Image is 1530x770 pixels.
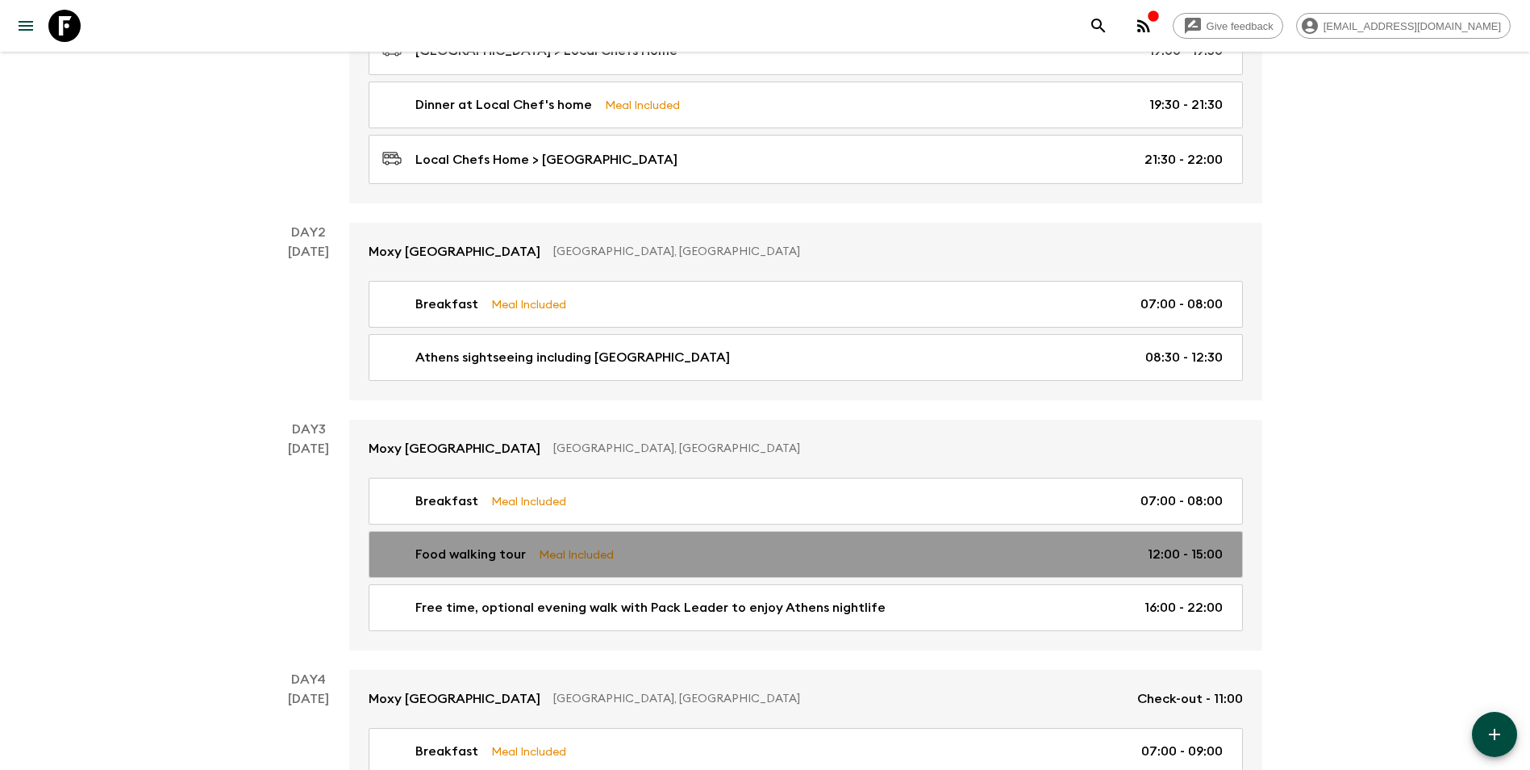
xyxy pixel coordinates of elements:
[288,439,329,651] div: [DATE]
[491,743,566,760] p: Meal Included
[369,334,1243,381] a: Athens sightseeing including [GEOGRAPHIC_DATA]08:30 - 12:30
[269,420,349,439] p: Day 3
[415,295,478,314] p: Breakfast
[415,95,592,115] p: Dinner at Local Chef's home
[415,348,730,367] p: Athens sightseeing including [GEOGRAPHIC_DATA]
[1149,95,1223,115] p: 19:30 - 21:30
[369,439,540,458] p: Moxy [GEOGRAPHIC_DATA]
[1296,13,1511,39] div: [EMAIL_ADDRESS][DOMAIN_NAME]
[369,135,1243,184] a: Local Chefs Home > [GEOGRAPHIC_DATA]21:30 - 22:00
[415,742,478,761] p: Breakfast
[1144,150,1223,169] p: 21:30 - 22:00
[415,598,886,617] p: Free time, optional evening walk with Pack Leader to enjoy Athens nightlife
[1141,742,1223,761] p: 07:00 - 09:00
[605,96,680,114] p: Meal Included
[369,478,1243,525] a: BreakfastMeal Included07:00 - 08:00
[349,670,1262,728] a: Moxy [GEOGRAPHIC_DATA][GEOGRAPHIC_DATA], [GEOGRAPHIC_DATA]Check-out - 11:00
[369,82,1243,128] a: Dinner at Local Chef's homeMeal Included19:30 - 21:30
[269,223,349,242] p: Day 2
[553,691,1124,707] p: [GEOGRAPHIC_DATA], [GEOGRAPHIC_DATA]
[288,242,329,400] div: [DATE]
[415,150,677,169] p: Local Chefs Home > [GEOGRAPHIC_DATA]
[491,295,566,313] p: Meal Included
[553,244,1230,260] p: [GEOGRAPHIC_DATA], [GEOGRAPHIC_DATA]
[1173,13,1283,39] a: Give feedback
[269,670,349,689] p: Day 4
[491,492,566,510] p: Meal Included
[369,689,540,709] p: Moxy [GEOGRAPHIC_DATA]
[553,441,1230,457] p: [GEOGRAPHIC_DATA], [GEOGRAPHIC_DATA]
[369,531,1243,578] a: Food walking tourMeal Included12:00 - 15:00
[1144,598,1223,617] p: 16:00 - 22:00
[349,223,1262,281] a: Moxy [GEOGRAPHIC_DATA][GEOGRAPHIC_DATA], [GEOGRAPHIC_DATA]
[1148,545,1223,564] p: 12:00 - 15:00
[369,281,1243,328] a: BreakfastMeal Included07:00 - 08:00
[10,10,42,42] button: menu
[1082,10,1115,42] button: search adventures
[349,420,1262,478] a: Moxy [GEOGRAPHIC_DATA][GEOGRAPHIC_DATA], [GEOGRAPHIC_DATA]
[1140,492,1223,511] p: 07:00 - 08:00
[1198,20,1282,32] span: Give feedback
[1137,689,1243,709] p: Check-out - 11:00
[539,546,614,563] p: Meal Included
[415,545,526,564] p: Food walking tour
[1315,20,1510,32] span: [EMAIL_ADDRESS][DOMAIN_NAME]
[369,584,1243,631] a: Free time, optional evening walk with Pack Leader to enjoy Athens nightlife16:00 - 22:00
[1140,295,1223,314] p: 07:00 - 08:00
[369,242,540,262] p: Moxy [GEOGRAPHIC_DATA]
[1145,348,1223,367] p: 08:30 - 12:30
[415,492,478,511] p: Breakfast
